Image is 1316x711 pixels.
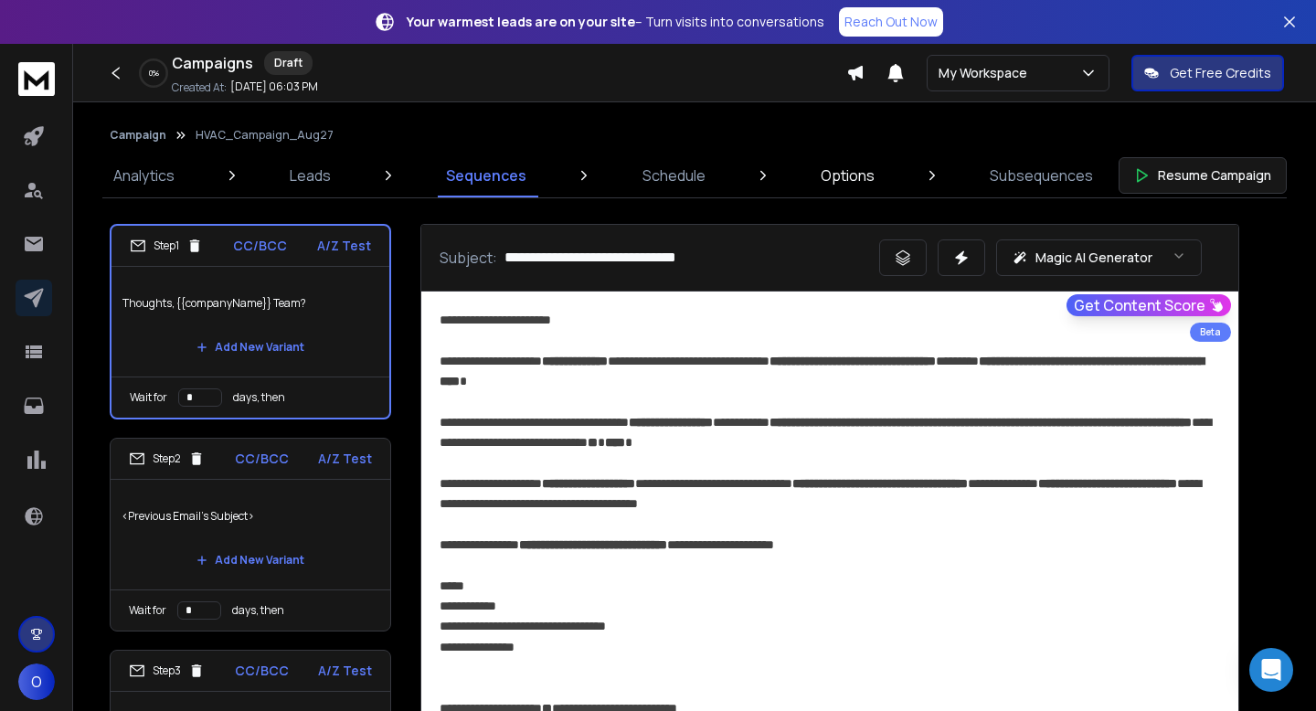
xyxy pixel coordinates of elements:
a: Leads [279,154,342,197]
a: Schedule [631,154,716,197]
p: My Workspace [939,64,1035,82]
li: Step1CC/BCCA/Z TestThoughts, {{companyName}} Team?Add New VariantWait fordays, then [110,224,391,419]
p: Thoughts, {{companyName}} Team? [122,278,378,329]
div: Open Intercom Messenger [1249,648,1293,692]
button: O [18,663,55,700]
p: A/Z Test [318,450,372,468]
a: Options [810,154,886,197]
strong: Your warmest leads are on your site [407,13,635,30]
a: Reach Out Now [839,7,943,37]
p: HVAC_Campaign_Aug27 [196,128,334,143]
div: Step 3 [129,663,205,679]
p: Sequences [446,164,526,186]
div: Beta [1190,323,1231,342]
p: CC/BCC [235,450,289,468]
button: Add New Variant [182,542,319,578]
button: Magic AI Generator [996,239,1202,276]
p: Wait for [129,603,166,618]
p: Subsequences [990,164,1093,186]
p: – Turn visits into conversations [407,13,824,31]
p: 0 % [149,68,159,79]
p: CC/BCC [233,237,287,255]
p: Created At: [172,80,227,95]
button: Get Free Credits [1131,55,1284,91]
p: Subject: [440,247,497,269]
div: Step 1 [130,238,203,254]
p: days, then [233,390,285,405]
button: Get Content Score [1067,294,1231,316]
p: Reach Out Now [844,13,938,31]
p: Leads [290,164,331,186]
div: Step 2 [129,451,205,467]
p: [DATE] 06:03 PM [230,80,318,94]
button: Resume Campaign [1119,157,1287,194]
p: A/Z Test [317,237,371,255]
p: Schedule [642,164,706,186]
p: Wait for [130,390,167,405]
p: A/Z Test [318,662,372,680]
li: Step2CC/BCCA/Z Test<Previous Email's Subject>Add New VariantWait fordays, then [110,438,391,631]
p: Analytics [113,164,175,186]
a: Sequences [435,154,537,197]
p: Options [821,164,875,186]
button: Add New Variant [182,329,319,366]
button: Campaign [110,128,166,143]
h1: Campaigns [172,52,253,74]
p: days, then [232,603,284,618]
a: Analytics [102,154,186,197]
div: Draft [264,51,313,75]
p: Get Free Credits [1170,64,1271,82]
p: Magic AI Generator [1035,249,1152,267]
img: logo [18,62,55,96]
a: Subsequences [979,154,1104,197]
p: <Previous Email's Subject> [122,491,379,542]
p: CC/BCC [235,662,289,680]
